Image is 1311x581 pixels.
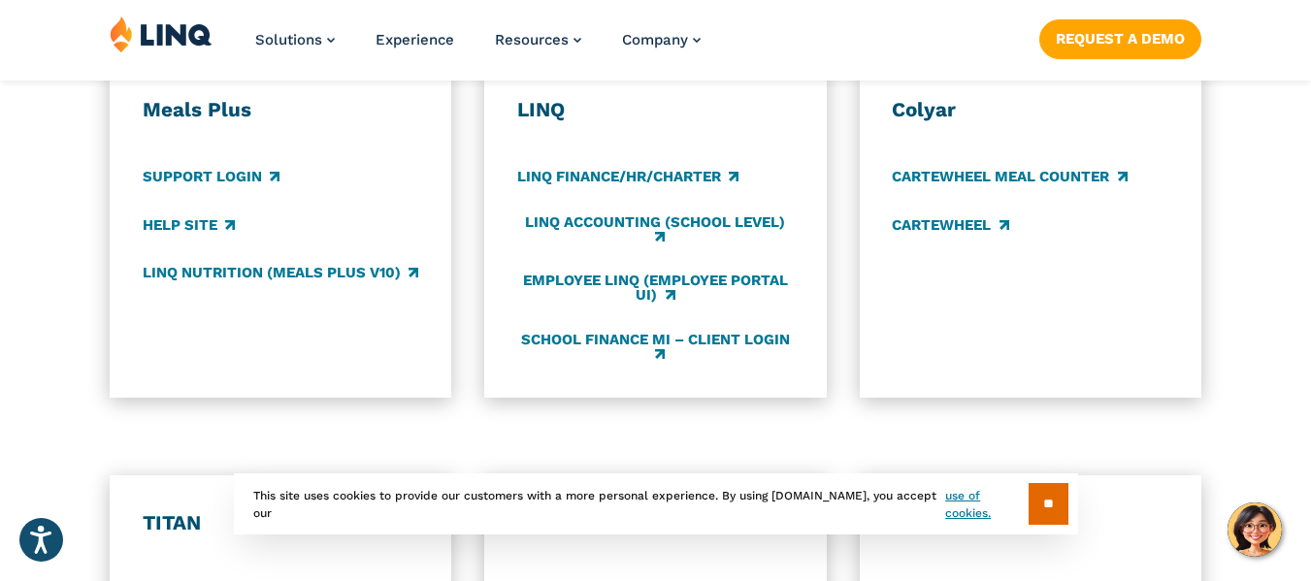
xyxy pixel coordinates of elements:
a: Support Login [143,167,279,188]
a: use of cookies. [945,487,1028,522]
a: LINQ Finance/HR/Charter [517,167,738,188]
img: LINQ | K‑12 Software [110,16,213,52]
div: This site uses cookies to provide our customers with a more personal experience. By using [DOMAIN... [234,473,1078,534]
span: Company [622,31,688,48]
a: Company [622,31,701,48]
a: LINQ Nutrition (Meals Plus v10) [143,262,418,283]
a: Employee LINQ (Employee Portal UI) [517,273,794,305]
a: CARTEWHEEL [892,214,1008,236]
span: Solutions [255,31,322,48]
h3: Meals Plus [143,97,419,122]
nav: Button Navigation [1039,16,1201,58]
a: Solutions [255,31,335,48]
nav: Primary Navigation [255,16,701,80]
a: Experience [376,31,454,48]
span: Resources [495,31,569,48]
a: Help Site [143,214,235,236]
button: Hello, have a question? Let’s chat. [1228,502,1282,557]
a: LINQ Accounting (school level) [517,214,794,246]
h3: LINQ [517,97,794,122]
a: CARTEWHEEL Meal Counter [892,167,1127,188]
a: Request a Demo [1039,19,1201,58]
a: Resources [495,31,581,48]
h3: Colyar [892,97,1168,122]
a: School Finance MI – Client Login [517,331,794,363]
